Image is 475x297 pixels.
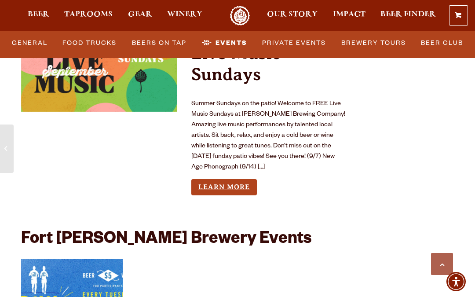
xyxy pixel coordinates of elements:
div: Accessibility Menu [446,272,466,291]
a: Beer [22,6,55,26]
a: General [8,33,51,53]
a: Winery [161,6,208,26]
a: Gear [122,6,158,26]
a: Scroll to top [431,253,453,275]
a: Taprooms [58,6,118,26]
a: Odell Home [223,6,256,26]
a: Learn more about Live Music Sundays [191,179,257,195]
a: Beer Club [417,33,467,53]
a: Beers on Tap [128,33,190,53]
a: Beer Finder [375,6,442,26]
p: Summer Sundays on the patio! Welcome to FREE Live Music Sundays at [PERSON_NAME] Brewing Company!... [191,99,347,173]
span: Taprooms [64,11,113,18]
h2: Fort [PERSON_NAME] Brewery Events [21,231,311,250]
a: Private Events [259,33,329,53]
span: Winery [167,11,202,18]
a: Brewery Tours [338,33,409,53]
a: Events [198,33,251,53]
span: Our Story [267,11,318,18]
a: View event details [21,33,177,111]
a: Our Story [261,6,323,26]
a: Impact [327,6,371,26]
a: Food Trucks [59,33,120,53]
span: Gear [128,11,152,18]
span: Beer [28,11,49,18]
span: Beer Finder [380,11,436,18]
span: Impact [333,11,365,18]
